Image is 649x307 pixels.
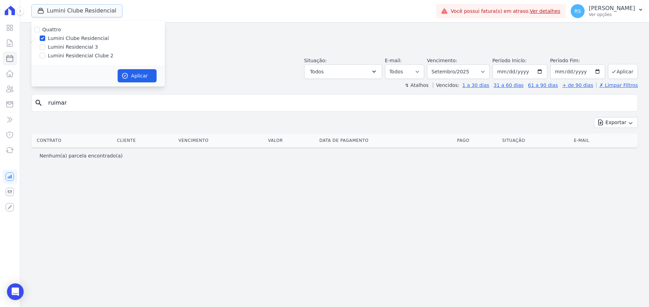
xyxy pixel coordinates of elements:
[176,134,265,147] th: Vencimento
[589,12,635,17] p: Ver opções
[594,117,638,128] button: Exportar
[589,5,635,12] p: [PERSON_NAME]
[462,82,489,88] a: 1 a 30 dias
[265,134,317,147] th: Valor
[427,58,457,63] label: Vencimento:
[499,134,571,147] th: Situação
[31,134,114,147] th: Contrato
[48,43,98,51] label: Lumini Residencial 3
[530,8,561,14] a: Ver detalhes
[433,82,459,88] label: Vencidos:
[317,134,454,147] th: Data de Pagamento
[451,8,560,15] span: Você possui fatura(s) em atraso.
[562,82,593,88] a: + de 90 dias
[571,134,624,147] th: E-mail
[565,1,649,21] button: RS [PERSON_NAME] Ver opções
[493,82,523,88] a: 31 a 60 dias
[608,64,638,79] button: Aplicar
[118,69,157,82] button: Aplicar
[304,58,327,63] label: Situação:
[385,58,402,63] label: E-mail:
[42,27,61,32] label: Quattro
[40,152,123,159] p: Nenhum(a) parcela encontrado(a)
[492,58,527,63] label: Período Inicío:
[304,64,382,79] button: Todos
[405,82,428,88] label: ↯ Atalhos
[34,99,43,107] i: search
[550,57,605,64] label: Período Fim:
[31,4,122,17] button: Lumini Clube Residencial
[44,96,635,110] input: Buscar por nome do lote ou do cliente
[596,82,638,88] a: ✗ Limpar Filtros
[310,67,324,76] span: Todos
[31,28,638,40] h2: Parcelas
[454,134,499,147] th: Pago
[48,35,109,42] label: Lumini Clube Residencial
[48,52,113,59] label: Lumini Residencial Clube 2
[528,82,558,88] a: 61 a 90 dias
[575,9,581,14] span: RS
[7,283,24,300] div: Open Intercom Messenger
[114,134,176,147] th: Cliente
